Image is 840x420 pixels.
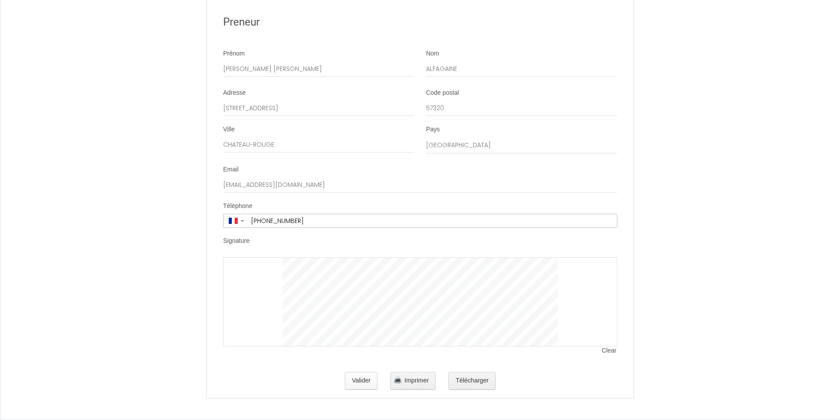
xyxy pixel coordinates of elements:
span: ▼ [240,219,245,223]
span: Imprimer [404,377,429,384]
label: Email [223,165,239,174]
label: Ville [223,125,235,134]
label: Pays [426,125,440,134]
button: Imprimer [390,372,436,390]
input: +33 6 12 34 56 78 [248,214,617,227]
h2: Preneur [223,14,617,31]
span: Clear [602,346,617,355]
label: Adresse [223,89,246,97]
img: printer.png [394,376,401,383]
label: Téléphone [223,202,252,211]
label: Nom [426,49,439,58]
label: Signature [223,237,250,245]
label: Prénom [223,49,245,58]
button: Télécharger [448,372,496,390]
label: Code postal [426,89,459,97]
button: Valider [345,372,378,390]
